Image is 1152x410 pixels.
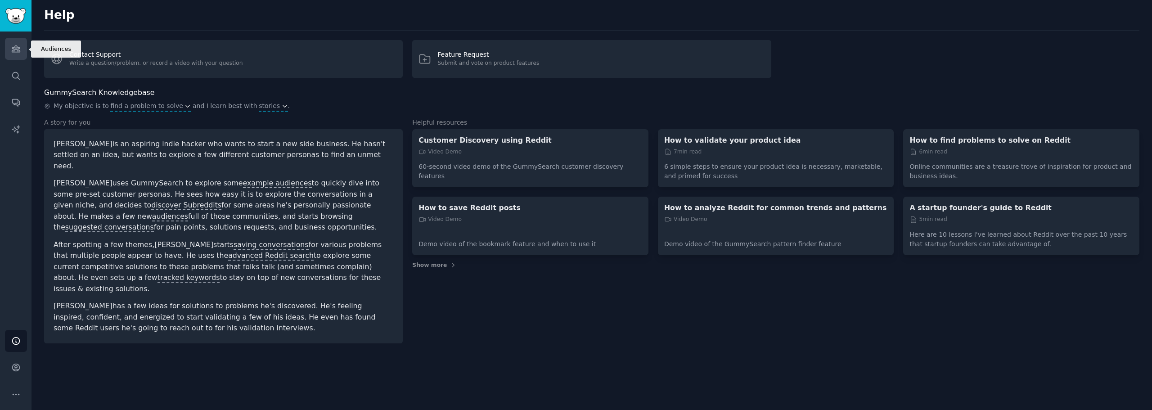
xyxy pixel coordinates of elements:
a: Customer Discovery using Reddit [418,135,642,145]
p: [PERSON_NAME] has a few ideas for solutions to problems he's discovered. He's feeling inspired, c... [54,301,393,334]
button: find a problem to solve [110,101,191,111]
span: 7 min read [664,148,702,156]
span: 6 min read [909,148,947,156]
p: 6 simple steps to ensure your product idea is necessary, marketable, and primed for success [664,156,888,181]
span: saving conversations [234,240,309,250]
span: Show more [412,261,447,270]
span: discover Subreddits [151,201,221,210]
h2: GummySearch Knowledgebase [44,87,154,99]
div: . [44,101,1139,112]
span: suggested conversations [65,223,154,232]
span: stories [259,101,280,111]
h2: Help [44,8,1139,23]
p: Here are 10 lessons I've learned about Reddit over the past 10 years that startup founders can ta... [909,224,1133,249]
span: My objective is to [54,101,109,112]
a: How to validate your product idea [664,135,888,145]
h3: Helpful resources [412,118,1139,127]
p: After spotting a few themes, [PERSON_NAME] starts for various problems that multiple people appea... [54,239,393,295]
span: example audiences [243,179,312,188]
span: and I learn best with [193,101,257,112]
button: stories [259,101,288,111]
span: 5 min read [909,216,947,224]
p: [PERSON_NAME] is an aspiring indie hacker who wants to start a new side business. He hasn't settl... [54,139,393,172]
h3: A story for you [44,118,403,127]
p: 60-second video demo of the GummySearch customer discovery features [418,156,642,181]
span: Video Demo [418,148,462,156]
div: Submit and vote on product features [437,59,539,68]
span: find a problem to solve [110,101,183,111]
a: Contact SupportWrite a question/problem, or record a video with your question [44,40,403,78]
a: How to find problems to solve on Reddit [909,135,1133,145]
p: Demo video of the bookmark feature and when to use it [418,233,642,249]
p: Demo video of the GummySearch pattern finder feature [664,233,888,249]
p: Online communities are a treasure trove of inspiration for product and business ideas. [909,156,1133,181]
a: Feature RequestSubmit and vote on product features [412,40,771,78]
img: GummySearch logo [5,8,26,24]
div: Feature Request [437,50,539,59]
a: A startup founder's guide to Reddit [909,203,1133,212]
p: [PERSON_NAME] uses GummySearch to explore some to quickly dive into some pre-set customer persona... [54,178,393,233]
span: advanced Reddit search [228,251,314,261]
a: How to save Reddit posts [418,203,642,212]
span: Video Demo [418,216,462,224]
span: audiences [152,212,188,221]
span: Video Demo [664,216,707,224]
span: tracked keywords [157,273,220,283]
a: How to analyze Reddit for common trends and patterns [664,203,888,212]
